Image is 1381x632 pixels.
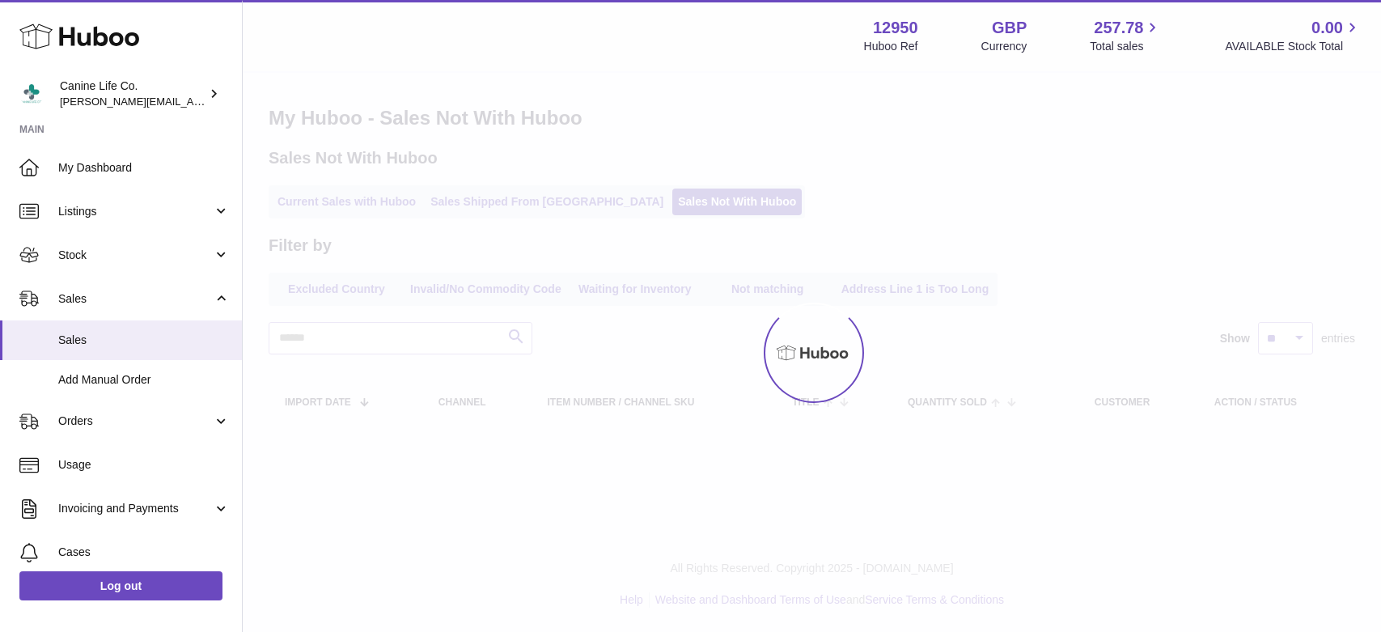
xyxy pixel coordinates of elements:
span: Listings [58,204,213,219]
span: 257.78 [1094,17,1143,39]
a: 0.00 AVAILABLE Stock Total [1225,17,1362,54]
span: Usage [58,457,230,473]
span: AVAILABLE Stock Total [1225,39,1362,54]
div: Currency [981,39,1027,54]
span: Cases [58,545,230,560]
div: Huboo Ref [864,39,918,54]
span: 0.00 [1311,17,1343,39]
div: Canine Life Co. [60,78,205,109]
span: Sales [58,333,230,348]
span: Stock [58,248,213,263]
span: Sales [58,291,213,307]
img: kevin@clsgltd.co.uk [19,82,44,106]
span: [PERSON_NAME][EMAIL_ADDRESS][DOMAIN_NAME] [60,95,324,108]
strong: GBP [992,17,1027,39]
span: Add Manual Order [58,372,230,388]
strong: 12950 [873,17,918,39]
span: Invoicing and Payments [58,501,213,516]
span: Total sales [1090,39,1162,54]
span: My Dashboard [58,160,230,176]
a: Log out [19,571,222,600]
span: Orders [58,414,213,429]
a: 257.78 Total sales [1090,17,1162,54]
